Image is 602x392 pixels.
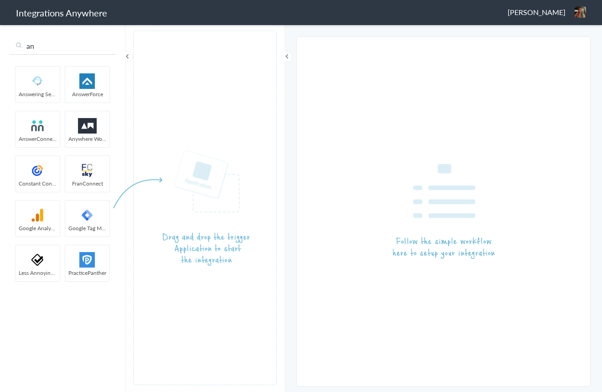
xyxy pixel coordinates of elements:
span: Constant Contact [16,180,60,187]
img: google-tag-manager.svg [68,207,107,223]
span: Answering Service [16,90,60,98]
span: Google Analytics [16,224,60,232]
span: PracticePanther [65,269,109,277]
span: AnswerForce [65,90,109,98]
span: Less Annoying CRM [16,269,60,277]
img: af-app-logo.svg [68,73,107,89]
img: instruction-workflow.png [393,164,495,259]
span: [PERSON_NAME] [508,7,566,17]
h1: Integrations Anywhere [16,6,107,19]
img: answerconnect-logo.svg [18,118,57,134]
img: aww.png [68,118,107,134]
img: 22e163bd-fe6e-426c-a47b-067729d30f82.jpeg [575,6,586,18]
img: Answering_service.png [18,73,57,89]
span: FranConnect [65,180,109,187]
span: Anywhere Works [65,135,109,143]
input: Search... [9,37,116,55]
img: constant-contact.svg [18,163,57,178]
span: Google Tag Manager [65,224,109,232]
img: panther.jpg [68,252,107,268]
img: FranConnect.png [68,163,107,178]
img: google-analytics.svg [18,207,57,223]
span: AnswerConnect [16,135,60,143]
img: less-annoying-CRM-logo.svg [18,252,57,268]
img: instruction-trigger.png [113,150,250,266]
